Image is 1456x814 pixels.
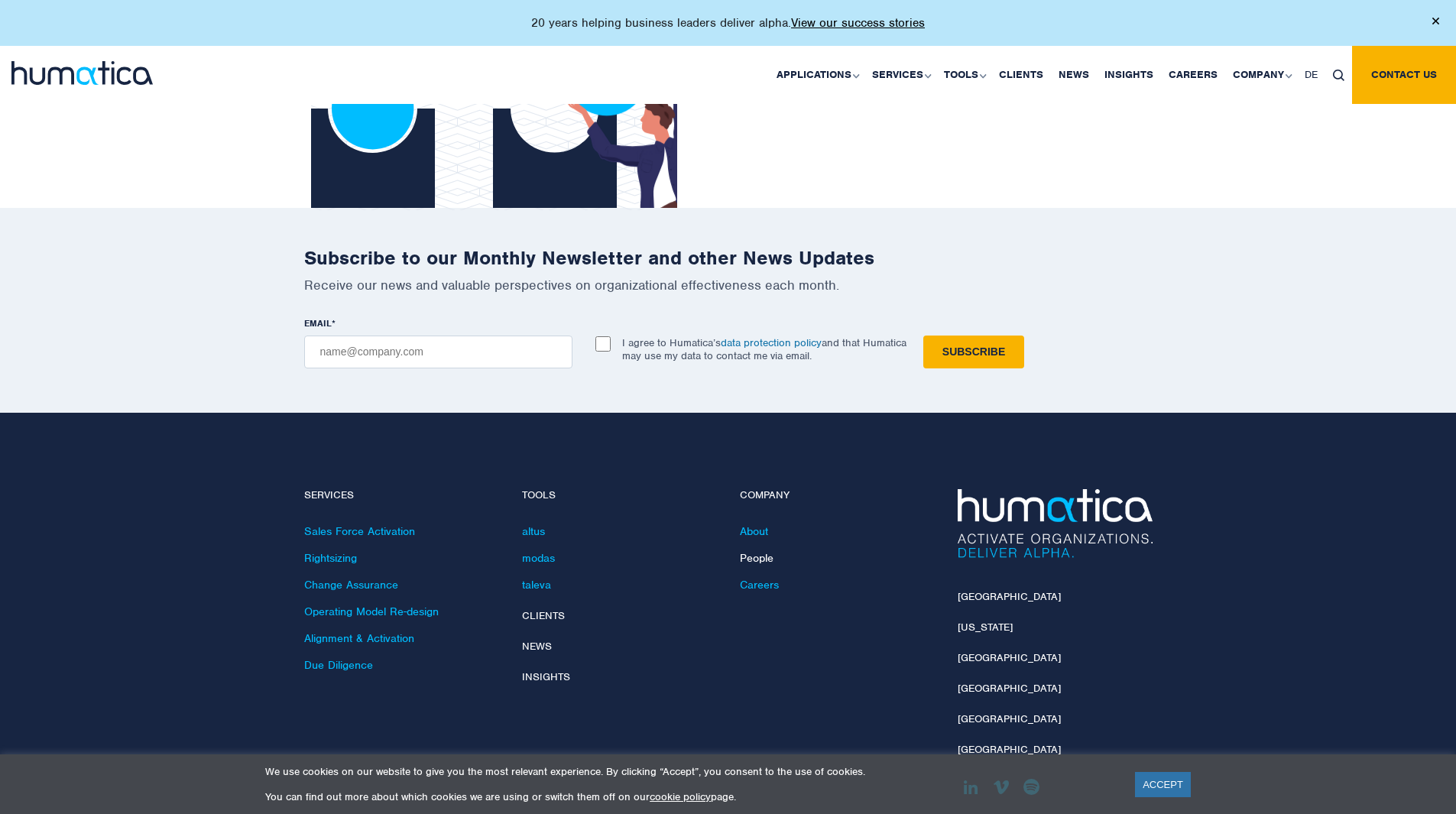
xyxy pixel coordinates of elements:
a: [GEOGRAPHIC_DATA] [958,743,1061,756]
a: [GEOGRAPHIC_DATA] [958,682,1061,695]
a: Contact us [1352,46,1456,104]
a: cookie policy [650,790,711,803]
p: I agree to Humatica’s and that Humatica may use my data to contact me via email. [622,336,906,362]
h2: Subscribe to our Monthly Newsletter and other News Updates [304,246,1153,270]
a: [US_STATE] [958,621,1013,634]
a: [GEOGRAPHIC_DATA] [958,712,1061,725]
a: Change Assurance [304,578,398,592]
a: Tools [936,46,991,104]
input: name@company.com [304,336,572,368]
a: Insights [1097,46,1161,104]
img: search_icon [1333,70,1344,81]
a: Due Diligence [304,658,373,672]
a: News [1051,46,1097,104]
p: Receive our news and valuable perspectives on organizational effectiveness each month. [304,277,1153,293]
span: EMAIL [304,317,332,329]
img: logo [11,61,153,85]
img: Humatica [958,489,1153,558]
p: We use cookies on our website to give you the most relevant experience. By clicking “Accept”, you... [265,765,1116,778]
a: About [740,524,768,538]
a: Sales Force Activation [304,524,415,538]
h4: Services [304,489,499,502]
p: You can find out more about which cookies we are using or switch them off on our page. [265,790,1116,803]
a: Services [864,46,936,104]
a: Rightsizing [304,551,357,565]
a: DE [1297,46,1325,104]
a: Insights [522,670,570,683]
a: data protection policy [721,336,822,349]
a: News [522,640,552,653]
a: Careers [1161,46,1225,104]
a: Applications [769,46,864,104]
a: taleva [522,578,551,592]
a: ACCEPT [1135,772,1191,797]
input: I agree to Humatica’sdata protection policyand that Humatica may use my data to contact me via em... [595,336,611,352]
a: Clients [522,609,565,622]
a: modas [522,551,555,565]
p: 20 years helping business leaders deliver alpha. [531,15,925,31]
a: Clients [991,46,1051,104]
a: Company [1225,46,1297,104]
a: [GEOGRAPHIC_DATA] [958,651,1061,664]
a: Operating Model Re-design [304,605,439,618]
a: People [740,551,773,565]
input: Subscribe [923,336,1024,368]
h4: Tools [522,489,717,502]
a: Careers [740,578,779,592]
a: altus [522,524,545,538]
a: [GEOGRAPHIC_DATA] [958,590,1061,603]
a: View our success stories [791,15,925,31]
span: DE [1305,68,1318,81]
h4: Company [740,489,935,502]
a: Alignment & Activation [304,631,414,645]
